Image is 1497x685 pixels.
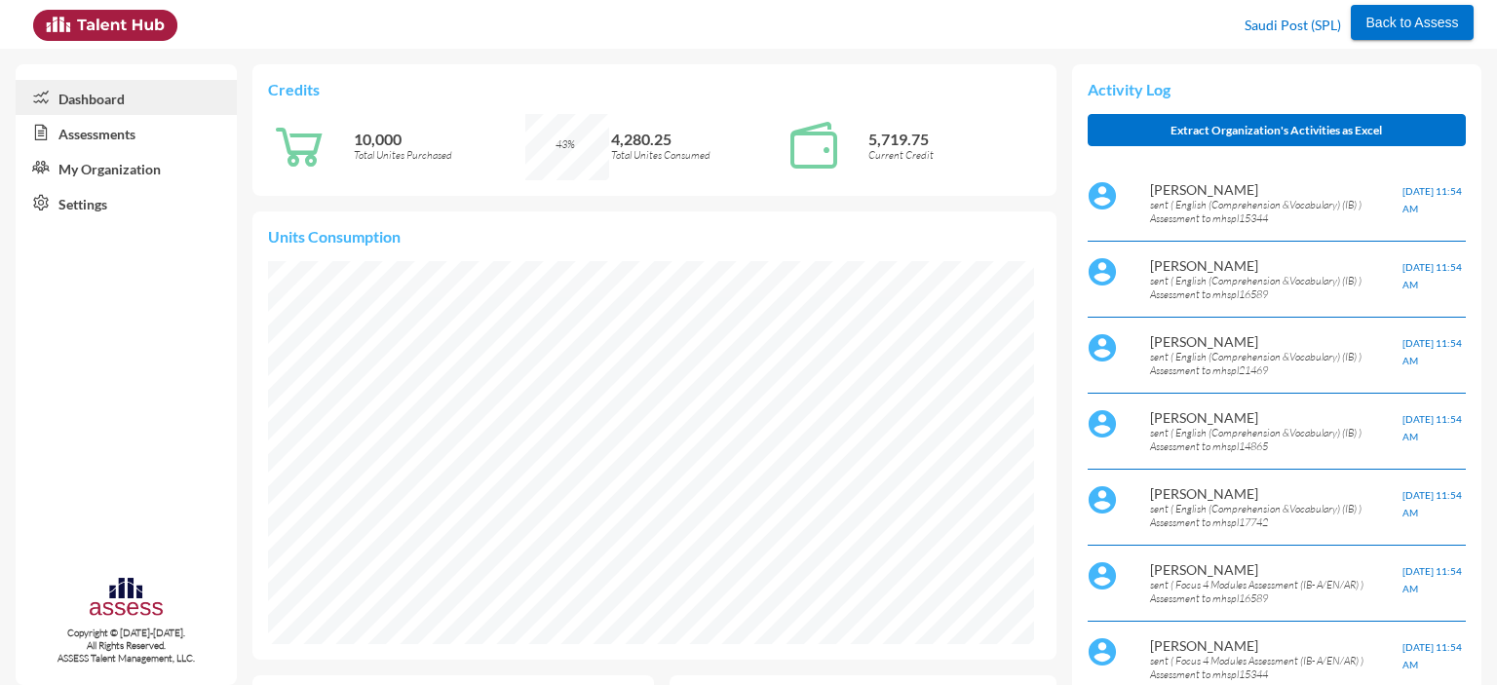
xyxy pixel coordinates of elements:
p: [PERSON_NAME] [1150,637,1402,654]
p: sent ( Focus 4 Modules Assessment (IB- A/EN/AR) ) Assessment to mhspl15344 [1150,654,1402,681]
span: [DATE] 11:54 AM [1402,489,1462,518]
p: Copyright © [DATE]-[DATE]. All Rights Reserved. ASSESS Talent Management, LLC. [16,627,237,665]
p: 10,000 [354,130,525,148]
p: sent ( English (Comprehension &Vocabulary) (IB) ) Assessment to mhspl14865 [1150,426,1402,453]
p: [PERSON_NAME] [1150,485,1402,502]
p: 4,280.25 [611,130,783,148]
p: Credits [268,80,1041,98]
p: Total Unites Consumed [611,148,783,162]
img: default%20profile%20image.svg [1088,257,1117,286]
a: Settings [16,185,237,220]
span: [DATE] 11:54 AM [1402,337,1462,366]
p: [PERSON_NAME] [1150,181,1402,198]
p: [PERSON_NAME] [1150,257,1402,274]
p: 5,719.75 [868,130,1040,148]
a: Dashboard [16,80,237,115]
p: [PERSON_NAME] [1150,409,1402,426]
span: Back to Assess [1366,15,1459,30]
span: [DATE] 11:54 AM [1402,565,1462,594]
img: default%20profile%20image.svg [1088,561,1117,590]
button: Back to Assess [1351,5,1475,40]
p: sent ( English (Comprehension &Vocabulary) (IB) ) Assessment to mhspl21469 [1150,350,1402,377]
span: [DATE] 11:54 AM [1402,185,1462,214]
p: [PERSON_NAME] [1150,561,1402,578]
a: Assessments [16,115,237,150]
span: [DATE] 11:54 AM [1402,641,1462,670]
span: 43% [556,137,575,151]
button: Extract Organization's Activities as Excel [1088,114,1466,146]
p: sent ( English (Comprehension &Vocabulary) (IB) ) Assessment to mhspl16589 [1150,274,1402,301]
a: Back to Assess [1351,10,1475,31]
p: sent ( Focus 4 Modules Assessment (IB- A/EN/AR) ) Assessment to mhspl16589 [1150,578,1402,605]
span: [DATE] 11:54 AM [1402,413,1462,442]
img: default%20profile%20image.svg [1088,485,1117,514]
p: Total Unites Purchased [354,148,525,162]
img: default%20profile%20image.svg [1088,181,1117,210]
img: default%20profile%20image.svg [1088,409,1117,438]
p: Saudi Post (SPL) [1245,10,1341,41]
img: default%20profile%20image.svg [1088,637,1117,666]
p: Activity Log [1088,80,1466,98]
p: Current Credit [868,148,1040,162]
a: My Organization [16,150,237,185]
img: default%20profile%20image.svg [1088,333,1117,362]
span: [DATE] 11:54 AM [1402,261,1462,290]
img: assesscompany-logo.png [88,575,165,623]
p: sent ( English (Comprehension &Vocabulary) (IB) ) Assessment to mhspl17742 [1150,502,1402,529]
p: sent ( English (Comprehension &Vocabulary) (IB) ) Assessment to mhspl15344 [1150,198,1402,225]
p: [PERSON_NAME] [1150,333,1402,350]
p: Units Consumption [268,227,1041,246]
